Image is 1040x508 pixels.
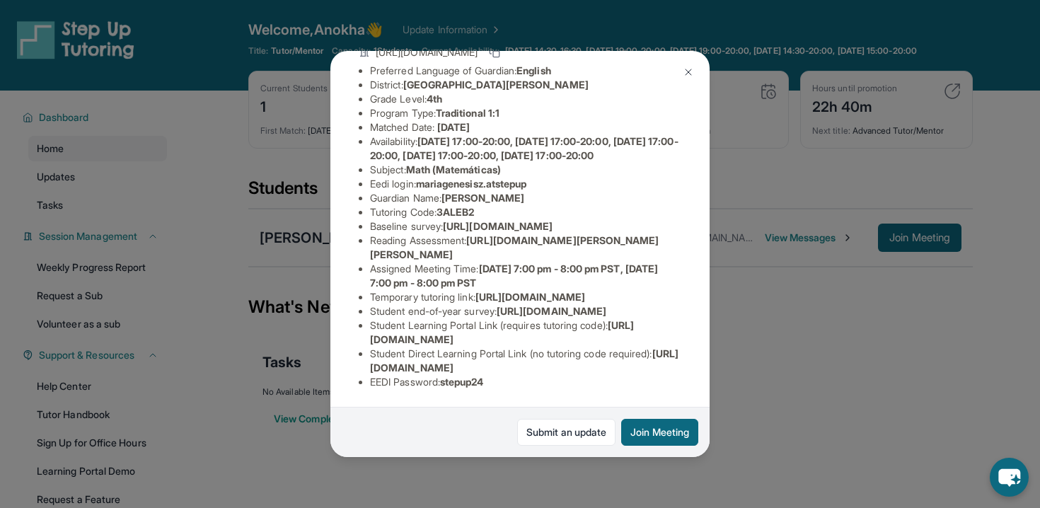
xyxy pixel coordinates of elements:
span: [URL][DOMAIN_NAME] [475,291,585,303]
li: Tutoring Code : [370,205,681,219]
a: Submit an update [517,419,616,446]
button: chat-button [990,458,1029,497]
li: Matched Date: [370,120,681,134]
span: 4th [427,93,442,105]
span: mariagenesisz.atstepup [416,178,527,190]
span: [URL][DOMAIN_NAME] [376,45,478,59]
li: Temporary tutoring link : [370,290,681,304]
span: [PERSON_NAME] [441,192,524,204]
span: [URL][DOMAIN_NAME] [497,305,606,317]
button: Copy link [486,44,503,61]
span: English [516,64,551,76]
li: Grade Level: [370,92,681,106]
img: Close Icon [683,67,694,78]
li: District: [370,78,681,92]
li: Eedi login : [370,177,681,191]
li: Program Type: [370,106,681,120]
li: Baseline survey : [370,219,681,233]
li: Reading Assessment : [370,233,681,262]
li: Student end-of-year survey : [370,304,681,318]
span: [DATE] [437,121,470,133]
span: [DATE] 7:00 pm - 8:00 pm PST, [DATE] 7:00 pm - 8:00 pm PST [370,262,658,289]
button: Join Meeting [621,419,698,446]
span: [DATE] 17:00-20:00, [DATE] 17:00-20:00, [DATE] 17:00-20:00, [DATE] 17:00-20:00, [DATE] 17:00-20:00 [370,135,678,161]
li: Guardian Name : [370,191,681,205]
span: 3ALEB2 [437,206,474,218]
li: Student Learning Portal Link (requires tutoring code) : [370,318,681,347]
span: [URL][DOMAIN_NAME] [443,220,553,232]
span: [URL][DOMAIN_NAME][PERSON_NAME][PERSON_NAME] [370,234,659,260]
li: Assigned Meeting Time : [370,262,681,290]
li: Availability: [370,134,681,163]
li: Student Direct Learning Portal Link (no tutoring code required) : [370,347,681,375]
li: EEDI Password : [370,375,681,389]
li: Preferred Language of Guardian: [370,64,681,78]
li: Subject : [370,163,681,177]
span: Math (Matemáticas) [406,163,501,175]
span: [GEOGRAPHIC_DATA][PERSON_NAME] [403,79,589,91]
span: Traditional 1:1 [436,107,499,119]
span: stepup24 [440,376,484,388]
